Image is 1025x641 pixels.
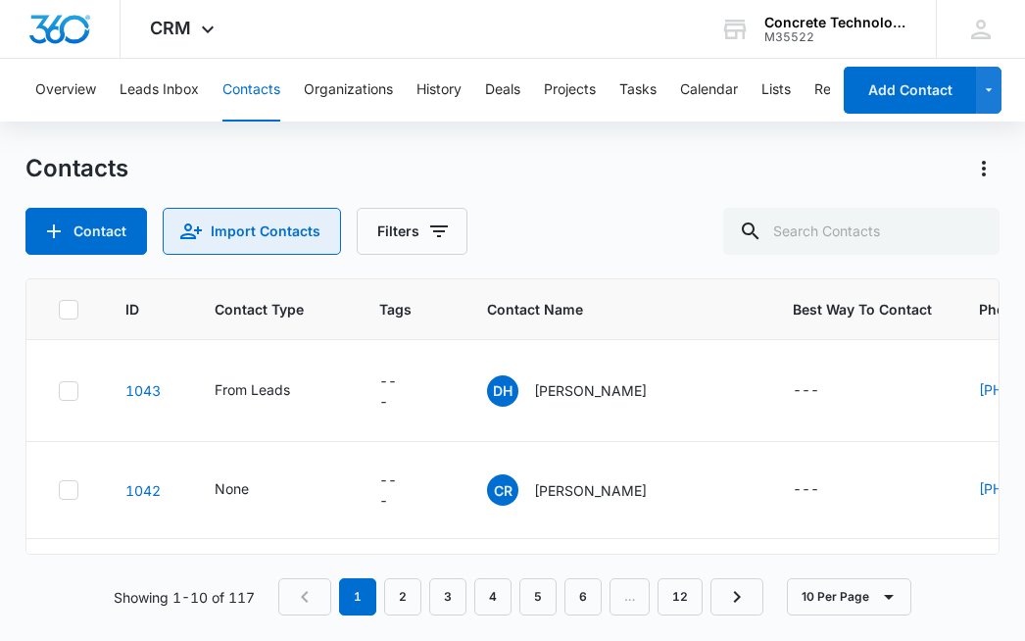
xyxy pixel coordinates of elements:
a: Page 4 [474,578,512,616]
button: Lists [761,59,791,122]
div: --- [793,478,819,502]
button: Overview [35,59,96,122]
a: Next Page [710,578,763,616]
button: Reports [814,59,864,122]
button: History [416,59,462,122]
p: [PERSON_NAME] [534,380,647,401]
button: Projects [544,59,596,122]
div: Tags - - Select to Edit Field [379,370,440,412]
p: Showing 1-10 of 117 [114,587,255,608]
a: Page 2 [384,578,421,616]
a: Navigate to contact details page for Desmond Hurley [125,382,161,399]
span: Contact Name [487,299,717,320]
button: Add Contact [844,67,976,114]
button: Leads Inbox [120,59,199,122]
em: 1 [339,578,376,616]
a: Navigate to contact details page for Chris Rozensky [125,482,161,499]
span: CRM [150,18,191,38]
div: From Leads [215,379,290,400]
div: Contact Name - Desmond Hurley - Select to Edit Field [487,375,682,407]
nav: Pagination [278,578,763,616]
div: account id [764,30,907,44]
div: --- [793,379,819,403]
h1: Contacts [25,154,128,183]
a: Page 12 [658,578,703,616]
button: Contacts [222,59,280,122]
button: Calendar [680,59,738,122]
button: 10 Per Page [787,578,911,616]
div: Best Way To Contact - - Select to Edit Field [793,478,854,502]
button: Organizations [304,59,393,122]
span: DH [487,375,518,407]
div: Contact Type - None - Select to Edit Field [215,478,284,502]
span: ID [125,299,139,320]
p: [PERSON_NAME] [534,480,647,501]
button: Import Contacts [163,208,341,255]
div: --- [379,370,405,412]
a: Page 6 [564,578,602,616]
input: Search Contacts [723,208,1000,255]
button: Tasks [619,59,657,122]
div: account name [764,15,907,30]
span: Best Way To Contact [793,299,932,320]
span: Tags [379,299,412,320]
span: Contact Type [215,299,304,320]
div: Contact Name - Chris Rozensky - Select to Edit Field [487,474,682,506]
div: --- [379,469,405,511]
button: Deals [485,59,520,122]
div: Contact Type - From Leads - Select to Edit Field [215,379,325,403]
div: None [215,478,249,499]
button: Filters [357,208,467,255]
a: Page 3 [429,578,466,616]
button: Actions [968,153,1000,184]
div: Best Way To Contact - - Select to Edit Field [793,379,854,403]
span: CR [487,474,518,506]
div: Tags - - Select to Edit Field [379,469,440,511]
a: Page 5 [519,578,557,616]
button: Add Contact [25,208,147,255]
